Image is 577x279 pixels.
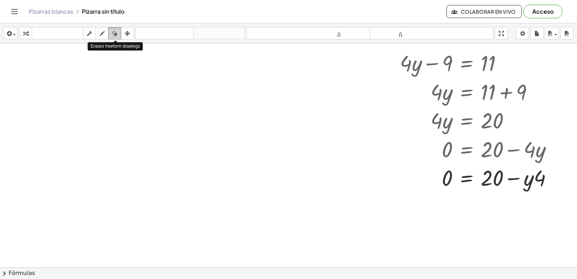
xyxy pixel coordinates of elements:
button: Acceso [523,5,563,18]
font: teclado [34,30,82,37]
font: tamaño_del_formato [248,30,368,37]
button: deshacer [135,27,194,39]
font: tamaño_del_formato [371,30,492,37]
font: deshacer [137,30,192,37]
button: Colaborar en vivo [446,5,522,18]
button: teclado [32,27,83,39]
font: rehacer [195,30,243,37]
div: Erases freeform drawings [88,42,143,51]
font: Fórmulas [9,270,35,276]
font: Acceso [532,8,554,15]
font: Colaborar en vivo [461,8,516,15]
button: tamaño_del_formato [246,27,370,39]
a: Pizarras blancas [29,8,73,15]
button: Cambiar navegación [9,6,20,17]
button: rehacer [193,27,245,39]
button: tamaño_del_formato [370,27,493,39]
